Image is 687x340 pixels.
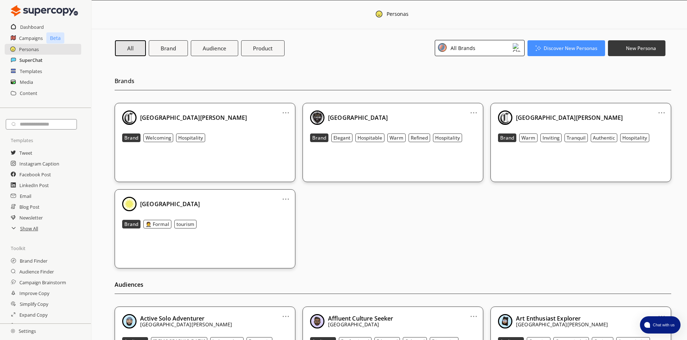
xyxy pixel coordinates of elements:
b: Audience [203,45,226,52]
button: Tranquil [564,133,588,142]
button: Brand [149,40,188,56]
b: Affluent Culture Seeker [328,314,393,322]
button: Hospitality [176,133,205,142]
button: Brand [498,133,516,142]
a: Show All [20,223,38,234]
b: tourism [176,221,194,227]
b: Art Enthusiast Explorer [516,314,581,322]
b: Discover New Personas [544,45,597,51]
b: Brand [124,135,138,141]
button: Brand [122,220,140,228]
b: [GEOGRAPHIC_DATA][PERSON_NAME] [140,114,247,122]
b: [GEOGRAPHIC_DATA] [140,200,200,208]
b: Product [253,45,273,52]
a: Newsletter [19,212,43,223]
a: Tweet [19,148,32,158]
b: All [127,45,134,52]
button: tourism [174,220,197,228]
div: All Brands [448,43,475,53]
div: Personas [387,11,409,19]
img: Close [122,197,137,211]
b: Hospitable [358,135,382,141]
button: 🤵 Formal [143,220,171,228]
a: Brand Finder [20,255,47,266]
img: Close [438,43,447,52]
a: Simplify Copy [20,299,48,309]
b: Hospitality [435,135,460,141]
button: New Persona [608,40,665,56]
button: Authentic [591,133,617,142]
a: Expand Copy [19,309,47,320]
img: Close [122,110,137,125]
a: Templates [20,66,42,77]
a: Campaigns [19,33,43,44]
button: Warm [519,133,538,142]
button: Audience [191,40,238,56]
p: [GEOGRAPHIC_DATA] [328,322,393,327]
p: Beta [46,32,64,44]
button: Hospitable [355,133,384,142]
b: Brand [161,45,176,52]
button: All [115,40,146,56]
a: ... [658,107,665,113]
b: 🤵 Formal [146,221,169,227]
button: Elegant [331,133,352,142]
h2: Audiences [115,279,671,294]
button: Product [241,40,285,56]
a: Facebook Post [19,169,51,180]
b: Hospitality [622,135,647,141]
a: ... [282,193,290,199]
img: Close [11,4,78,18]
span: Chat with us [650,322,676,328]
button: Inviting [540,133,562,142]
img: Close [375,10,383,18]
b: [GEOGRAPHIC_DATA][PERSON_NAME] [516,114,623,122]
img: Close [11,329,15,333]
button: Welcoming [143,133,173,142]
a: Content [20,88,37,99]
h2: Brands [115,76,671,90]
a: SuperChat [19,55,42,65]
a: ... [282,107,290,113]
a: Email [20,191,31,201]
a: Instagram Caption [19,158,59,169]
a: Dashboard [20,22,44,32]
a: ... [470,107,478,113]
button: Refined [409,133,430,142]
a: LinkedIn Post [19,180,49,191]
h2: Blog Post [19,201,40,212]
b: Inviting [543,135,559,141]
b: Welcoming [146,135,171,141]
b: Brand [500,135,514,141]
b: New Persona [626,45,656,51]
a: Campaign Brainstorm [19,277,66,288]
button: Brand [310,133,328,142]
a: Personas [19,44,39,55]
b: Brand [312,135,326,141]
button: Warm [387,133,406,142]
button: Hospitality [620,133,649,142]
b: [GEOGRAPHIC_DATA] [328,114,388,122]
button: Discover New Personas [527,40,605,56]
a: Media [20,77,33,87]
img: Close [310,314,324,328]
p: [GEOGRAPHIC_DATA][PERSON_NAME] [140,322,232,327]
img: Close [310,110,324,125]
b: Warm [389,135,404,141]
a: Improve Copy [19,288,49,299]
